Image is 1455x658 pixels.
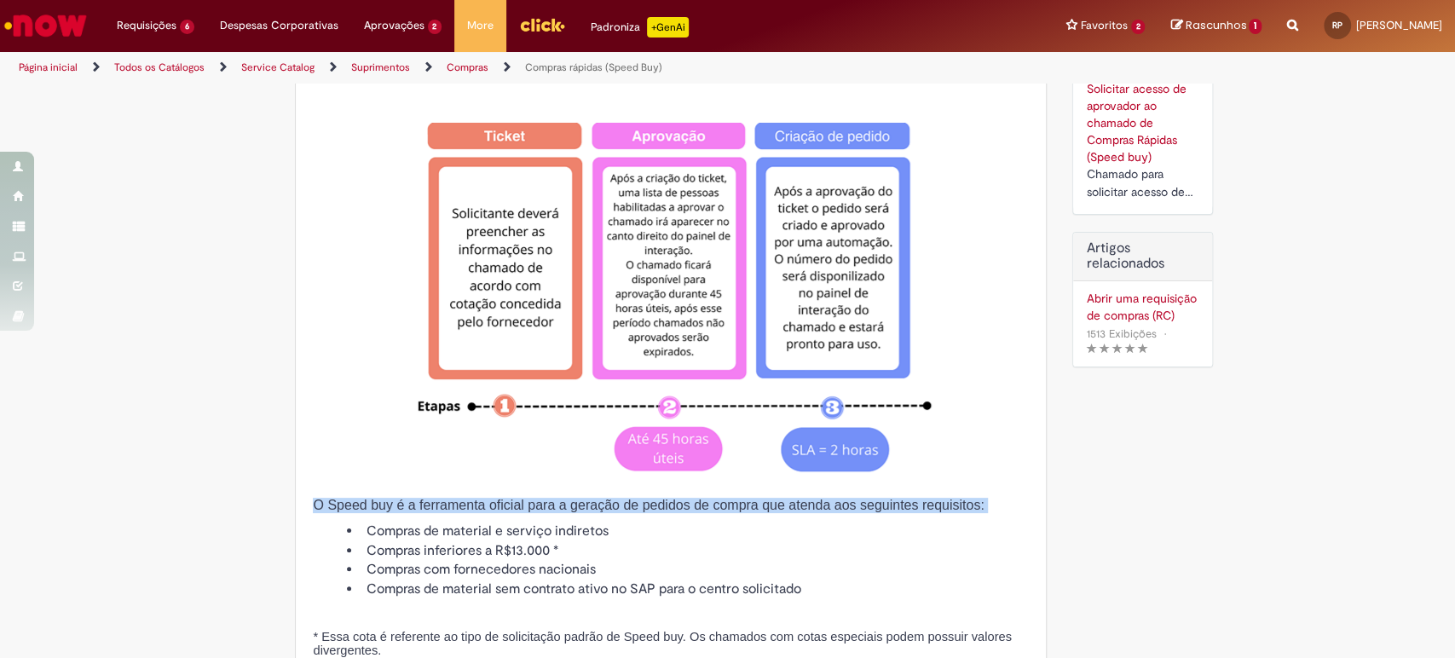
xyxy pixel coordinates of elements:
[351,61,410,74] a: Suprimentos
[347,522,1029,541] li: Compras de material e serviço indiretos
[347,580,1029,599] li: Compras de material sem contrato ativo no SAP para o centro solicitado
[1072,23,1213,215] div: Ofertas Relacionadas
[1356,18,1442,32] span: [PERSON_NAME]
[313,630,1011,657] span: * Essa cota é referente ao tipo de solicitação padrão de Speed buy. Os chamados com cotas especia...
[220,17,338,34] span: Despesas Corporativas
[180,20,194,34] span: 6
[241,61,315,74] a: Service Catalog
[347,541,1029,561] li: Compras inferiores a R$13.000 *
[1332,20,1342,31] span: RP
[1170,18,1262,34] a: Rascunhos
[13,52,957,84] ul: Trilhas de página
[1185,17,1246,33] span: Rascunhos
[1131,20,1146,34] span: 2
[114,61,205,74] a: Todos os Catálogos
[447,61,488,74] a: Compras
[647,17,689,38] p: +GenAi
[1159,322,1169,345] span: •
[428,20,442,34] span: 2
[347,560,1029,580] li: Compras com fornecedores nacionais
[467,17,494,34] span: More
[1086,165,1199,201] div: Chamado para solicitar acesso de aprovador ao ticket de Speed buy
[525,61,662,74] a: Compras rápidas (Speed Buy)
[591,17,689,38] div: Padroniza
[1086,290,1199,324] a: Abrir uma requisição de compras (RC)
[1249,19,1262,34] span: 1
[1081,17,1128,34] span: Favoritos
[313,498,984,512] span: O Speed buy é a ferramenta oficial para a geração de pedidos de compra que atenda aos seguintes r...
[1086,326,1156,341] span: 1513 Exibições
[2,9,89,43] img: ServiceNow
[1086,81,1186,164] a: Solicitar acesso de aprovador ao chamado de Compras Rápidas (Speed buy)
[117,17,176,34] span: Requisições
[519,12,565,38] img: click_logo_yellow_360x200.png
[1086,241,1199,271] h3: Artigos relacionados
[19,61,78,74] a: Página inicial
[364,17,424,34] span: Aprovações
